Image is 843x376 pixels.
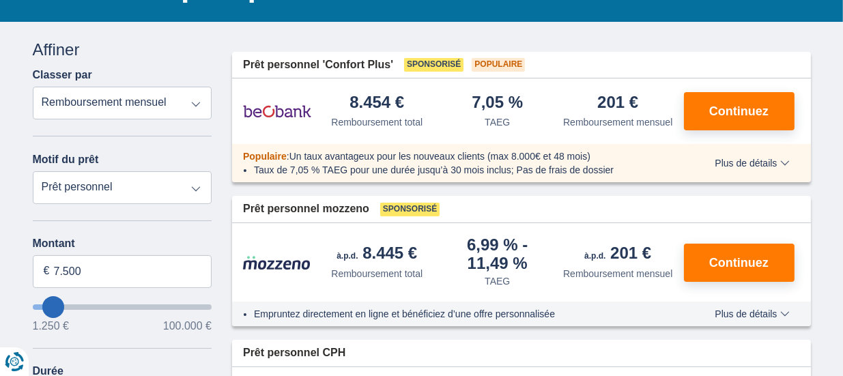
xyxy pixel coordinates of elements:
[33,304,212,310] input: wantToBorrow
[472,58,525,72] span: Populaire
[485,115,510,129] div: TAEG
[563,267,672,280] div: Remboursement mensuel
[243,345,345,361] span: Prêt personnel CPH
[44,263,50,279] span: €
[33,38,212,61] div: Affiner
[709,105,769,117] span: Continuez
[684,92,795,130] button: Continuez
[404,58,463,72] span: Sponsorisé
[715,309,789,319] span: Plus de détails
[704,158,799,169] button: Plus de détails
[331,267,423,280] div: Remboursement total
[349,94,404,113] div: 8.454 €
[33,321,69,332] span: 1.250 €
[443,237,553,272] div: 6,99 %
[684,244,795,282] button: Continuez
[254,163,675,177] li: Taux de 7,05 % TAEG pour une durée jusqu’à 30 mois inclus; Pas de frais de dossier
[243,151,287,162] span: Populaire
[472,94,523,113] div: 7,05 %
[597,94,638,113] div: 201 €
[243,94,311,128] img: pret personnel Beobank
[243,57,393,73] span: Prêt personnel 'Confort Plus'
[331,115,423,129] div: Remboursement total
[485,274,510,288] div: TAEG
[243,201,369,217] span: Prêt personnel mozzeno
[33,237,212,250] label: Montant
[243,255,311,270] img: pret personnel Mozzeno
[289,151,590,162] span: Un taux avantageux pour les nouveaux clients (max 8.000€ et 48 mois)
[563,115,672,129] div: Remboursement mensuel
[232,149,686,163] div: :
[380,203,440,216] span: Sponsorisé
[254,307,675,321] li: Empruntez directement en ligne et bénéficiez d’une offre personnalisée
[33,69,92,81] label: Classer par
[584,245,651,264] div: 201 €
[704,308,799,319] button: Plus de détails
[163,321,212,332] span: 100.000 €
[715,158,789,168] span: Plus de détails
[709,257,769,269] span: Continuez
[33,154,99,166] label: Motif du prêt
[337,245,417,264] div: 8.445 €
